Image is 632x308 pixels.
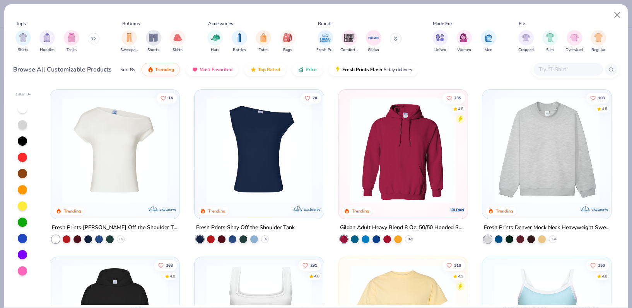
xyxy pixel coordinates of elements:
[610,8,625,22] button: Close
[460,97,574,203] img: a164e800-7022-4571-a324-30c76f641635
[314,274,319,279] div: 4.8
[192,66,198,73] img: most_fav.gif
[142,63,180,76] button: Trending
[16,92,31,97] div: Filter By
[436,33,444,42] img: Unisex Image
[157,92,177,103] button: Like
[120,30,138,53] button: filter button
[154,260,177,271] button: Like
[598,96,605,100] span: 103
[316,30,334,53] button: filter button
[594,33,603,42] img: Regular Image
[456,30,472,53] div: filter for Women
[518,30,534,53] button: filter button
[518,47,534,53] span: Cropped
[485,47,492,53] span: Men
[366,30,381,53] button: filter button
[342,66,382,73] span: Fresh Prints Flash
[173,47,183,53] span: Skirts
[250,66,256,73] img: TopRated.gif
[442,260,465,271] button: Like
[146,30,161,53] button: filter button
[39,30,55,53] div: filter for Hoodies
[591,207,608,212] span: Exclusive
[335,66,341,73] img: flash.gif
[591,30,606,53] div: filter for Regular
[484,33,493,42] img: Men Image
[432,30,448,53] div: filter for Unisex
[481,30,496,53] button: filter button
[120,66,135,73] div: Sort By
[120,47,138,53] span: Sweatpants
[39,30,55,53] button: filter button
[454,264,461,267] span: 310
[19,33,27,42] img: Shirts Image
[454,96,461,100] span: 235
[15,30,31,53] button: filter button
[602,274,607,279] div: 4.8
[64,30,79,53] div: filter for Tanks
[481,30,496,53] div: filter for Men
[292,63,323,76] button: Price
[450,202,465,218] img: Gildan logo
[147,47,159,53] span: Shorts
[546,47,554,53] span: Slim
[64,30,79,53] button: filter button
[442,92,465,103] button: Like
[316,47,334,53] span: Fresh Prints
[52,223,178,233] div: Fresh Prints [PERSON_NAME] Off the Shoulder Top
[120,30,138,53] div: filter for Sweatpants
[366,30,381,53] div: filter for Gildan
[58,97,172,203] img: a1c94bf0-cbc2-4c5c-96ec-cab3b8502a7f
[340,30,358,53] div: filter for Comfort Colors
[460,33,469,42] img: Women Image
[149,33,158,42] img: Shorts Image
[15,30,31,53] div: filter for Shirts
[538,65,598,74] input: Try "T-Shirt"
[586,260,609,271] button: Like
[484,223,610,233] div: Fresh Prints Denver Mock Neck Heavyweight Sweatshirt
[301,92,321,103] button: Like
[384,65,412,74] span: 5 day delivery
[244,63,286,76] button: Top Rated
[565,30,583,53] button: filter button
[280,30,296,53] div: filter for Bags
[256,30,271,53] div: filter for Totes
[280,30,296,53] button: filter button
[434,47,446,53] span: Unisex
[283,47,292,53] span: Bags
[125,33,133,42] img: Sweatpants Image
[306,66,317,73] span: Price
[329,63,418,76] button: Fresh Prints Flash5 day delivery
[490,97,604,203] img: f5d85501-0dbb-4ee4-b115-c08fa3845d83
[433,20,452,27] div: Made For
[200,66,232,73] span: Most Favorited
[591,47,605,53] span: Regular
[170,30,185,53] div: filter for Skirts
[147,66,154,73] img: trending.gif
[340,30,358,53] button: filter button
[146,30,161,53] div: filter for Shorts
[521,33,530,42] img: Cropped Image
[602,106,607,112] div: 4.8
[457,47,471,53] span: Women
[233,47,246,53] span: Bottles
[458,274,463,279] div: 4.9
[232,30,247,53] button: filter button
[207,30,223,53] div: filter for Hats
[518,30,534,53] div: filter for Cropped
[586,92,609,103] button: Like
[208,20,233,27] div: Accessories
[519,20,526,27] div: Fits
[16,20,26,27] div: Tops
[570,33,579,42] img: Oversized Image
[598,264,605,267] span: 250
[318,20,333,27] div: Brands
[186,63,238,76] button: Most Favorited
[211,47,219,53] span: Hats
[368,32,379,44] img: Gildan Image
[316,30,334,53] div: filter for Fresh Prints
[235,33,244,42] img: Bottles Image
[160,207,176,212] span: Exclusive
[196,223,295,233] div: Fresh Prints Shay Off the Shoulder Tank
